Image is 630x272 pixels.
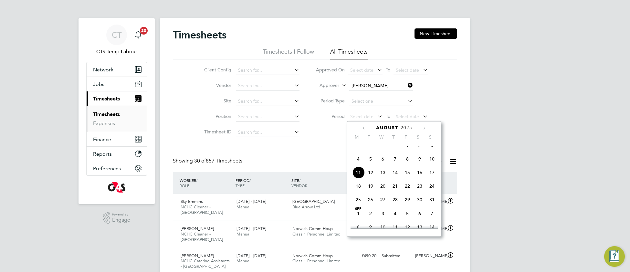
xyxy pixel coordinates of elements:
[364,180,377,192] span: 19
[93,81,104,87] span: Jobs
[87,91,147,106] button: Timesheets
[236,66,299,75] input: Search for...
[396,67,419,73] span: Select date
[236,81,299,90] input: Search for...
[86,48,147,56] span: CJS Temp Labour
[290,174,346,191] div: SITE
[412,134,424,140] span: S
[194,158,242,164] span: 857 Timesheets
[93,136,111,142] span: Finance
[87,106,147,132] div: Timesheets
[426,153,438,165] span: 10
[202,113,231,119] label: Position
[389,221,401,233] span: 11
[194,158,206,164] span: 30 of
[352,207,364,211] span: Sep
[389,194,401,206] span: 28
[299,178,300,183] span: /
[426,221,438,233] span: 14
[400,134,412,140] span: F
[364,153,377,165] span: 5
[379,251,413,261] div: Submitted
[87,147,147,161] button: Reports
[364,194,377,206] span: 26
[384,112,392,120] span: To
[112,217,130,223] span: Engage
[414,166,426,179] span: 16
[173,28,226,41] h2: Timesheets
[86,25,147,56] a: CTCJS Temp Labour
[349,97,413,106] input: Select one
[236,231,250,237] span: Manual
[236,112,299,121] input: Search for...
[108,182,125,193] img: g4s-logo-retina.png
[181,231,223,242] span: NCHC Cleaner - [GEOGRAPHIC_DATA]
[181,226,214,231] span: [PERSON_NAME]
[173,158,244,164] div: Showing
[401,221,414,233] span: 12
[112,212,130,217] span: Powered by
[202,129,231,135] label: Timesheet ID
[352,180,364,192] span: 18
[389,153,401,165] span: 7
[350,67,373,73] span: Select date
[426,180,438,192] span: 24
[103,212,131,224] a: Powered byEngage
[401,194,414,206] span: 29
[424,134,436,140] span: S
[377,207,389,220] span: 3
[345,224,379,234] div: £261.54
[93,67,113,73] span: Network
[234,174,290,191] div: PERIOD
[316,67,345,73] label: Approved On
[263,48,314,59] li: Timesheets I Follow
[249,178,251,183] span: /
[292,253,333,258] span: Norwich Comm Hosp
[202,67,231,73] label: Client Config
[86,182,147,193] a: Go to home page
[350,114,373,120] span: Select date
[132,25,145,45] a: 20
[292,226,333,231] span: Norwich Comm Hosp
[422,159,443,165] label: All
[387,134,400,140] span: T
[345,196,379,207] div: £291.90
[202,82,231,88] label: Vendor
[202,98,231,104] label: Site
[180,183,189,188] span: ROLE
[377,194,389,206] span: 27
[330,48,368,59] li: All Timesheets
[236,97,299,106] input: Search for...
[364,207,377,220] span: 2
[415,28,457,39] button: New Timesheet
[236,204,250,210] span: Manual
[87,132,147,146] button: Finance
[236,226,266,231] span: [DATE] - [DATE]
[364,221,377,233] span: 9
[413,251,446,261] div: [PERSON_NAME]
[376,125,398,131] span: August
[292,231,341,237] span: Class 1 Personnel Limited
[87,62,147,77] button: Network
[236,258,250,264] span: Manual
[375,134,387,140] span: W
[181,199,203,204] span: Sky Emmins
[414,180,426,192] span: 23
[316,98,345,104] label: Period Type
[377,153,389,165] span: 6
[384,66,392,74] span: To
[414,194,426,206] span: 30
[112,31,122,39] span: CT
[389,207,401,220] span: 4
[401,207,414,220] span: 5
[604,246,625,267] button: Engage Resource Center
[93,111,120,117] a: Timesheets
[292,258,341,264] span: Class 1 Personnel Limited
[352,221,364,233] span: 8
[291,183,307,188] span: VENDOR
[352,207,364,220] span: 1
[310,82,339,89] label: Approver
[377,166,389,179] span: 13
[196,178,197,183] span: /
[236,199,266,204] span: [DATE] - [DATE]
